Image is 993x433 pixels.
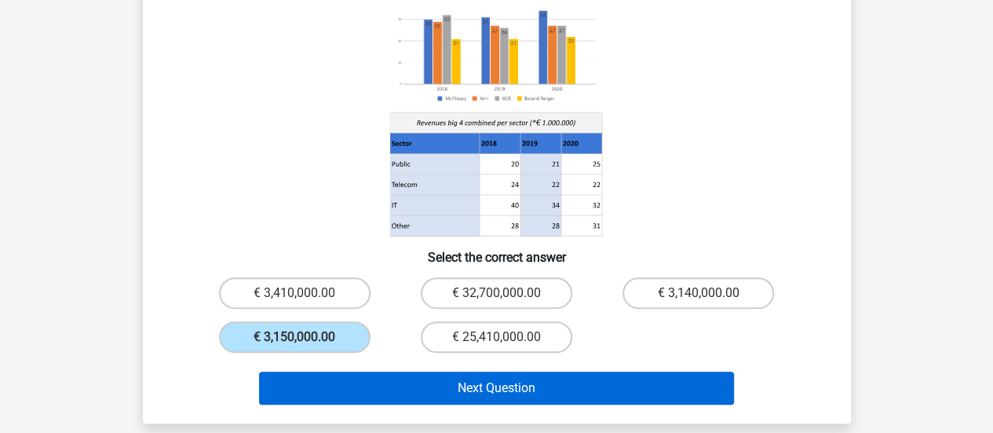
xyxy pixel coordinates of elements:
label: € 3,150,000.00 [219,321,371,353]
label: € 32,700,000.00 [421,277,572,309]
label: € 3,410,000.00 [219,277,371,309]
label: € 25,410,000.00 [421,321,572,353]
h6: Select the correct answer [168,237,826,265]
label: € 3,140,000.00 [622,277,774,309]
button: Next Question [259,372,734,405]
